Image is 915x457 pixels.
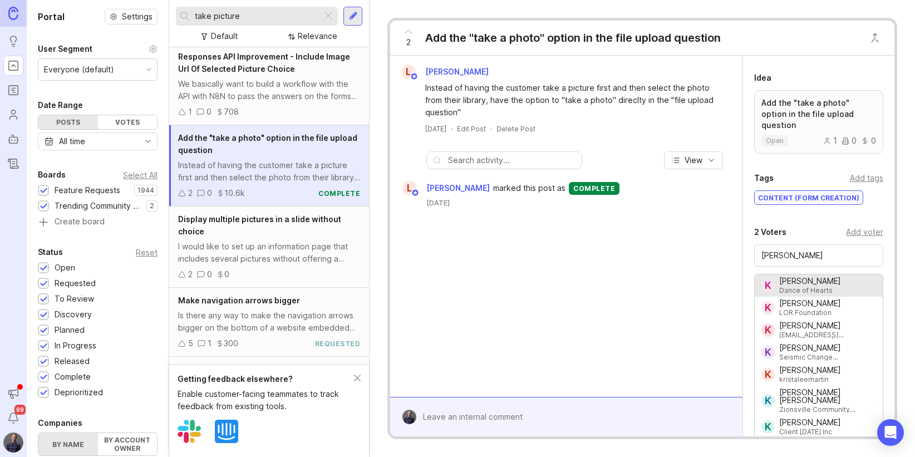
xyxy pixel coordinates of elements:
div: [PERSON_NAME] [779,277,841,285]
a: [DATE] [425,124,446,134]
div: Dance of Hearts [779,287,841,294]
time: [DATE] [426,198,719,208]
input: Search... [195,10,317,22]
div: Idea [754,71,771,85]
div: 2 [188,187,193,199]
a: Settings [105,9,158,24]
a: Roadmaps [3,80,23,100]
img: Slack logo [178,420,201,443]
div: Client [DATE] Inc [779,429,841,435]
div: All time [59,135,85,148]
div: K [761,301,775,315]
div: 2 [188,268,193,281]
div: Reset [136,249,158,255]
div: L [401,65,416,79]
div: 2 Voters [754,225,786,239]
div: Feature Requests [55,184,120,196]
div: K [761,394,775,407]
div: 0 [842,137,857,145]
img: member badge [411,189,420,197]
div: K [761,368,775,381]
div: 0 [206,106,211,118]
div: Date Range [38,99,83,112]
div: complete [569,182,619,195]
div: Posts [38,115,98,129]
div: Companies [38,416,82,430]
span: Add the "take a photo" option in the file upload question [178,133,357,155]
img: Mitchell Canfield [402,410,416,424]
div: Discovery [55,308,92,321]
div: Delete Post [496,124,535,134]
a: Make navigation arrows biggerIs there any way to make the navigation arrows bigger on the bottom ... [169,288,369,357]
a: Add the "take a photo" option in the file upload questionInstead of having the customer take a pi... [169,125,369,207]
div: Select All [123,172,158,178]
div: 300 [224,337,238,350]
div: To Review [55,293,94,305]
div: 708 [224,106,239,118]
div: Zionsville Community Schools [779,406,876,413]
div: Relevance [298,30,337,42]
div: Boards [38,168,66,181]
p: Add the "take a photo" option in the file upload question [761,97,876,131]
div: Open [55,262,75,274]
span: marked this post as [493,182,565,194]
div: Add voter [846,226,883,238]
div: Tags [754,171,774,185]
div: Everyone (default) [44,63,114,76]
div: Deprioritized [55,386,103,399]
span: Settings [122,11,152,22]
div: requested [315,339,361,348]
button: Mitchell Canfield [3,433,23,453]
div: 1 [823,137,837,145]
div: · [490,124,492,134]
div: 0 [224,268,229,281]
div: Getting feedback elsewhere? [178,373,354,385]
div: K [761,420,775,434]
a: L[PERSON_NAME] [395,65,498,79]
img: Canny Home [8,7,18,19]
a: Create board [38,218,158,228]
div: Is there any way to make the navigation arrows bigger on the bottom of a website embedded form? S... [178,309,360,334]
a: Autopilot [3,129,23,149]
div: [PERSON_NAME] [PERSON_NAME] [779,389,876,404]
input: Search activity... [448,154,576,166]
div: [PERSON_NAME] [779,322,876,330]
div: K [761,323,775,337]
a: Portal [3,56,23,76]
a: Detect fake contact detailsI WANT to detect fake data in my form SO THAT I don’t waste responses ... [169,357,369,426]
div: In Progress [55,340,96,352]
span: [PERSON_NAME] [426,182,490,194]
input: Search for a user... [761,249,876,262]
span: Responses API Improvement - Include Image Url Of Selected Picture Choice [178,52,350,73]
div: 1 [188,106,192,118]
div: 5 [188,337,193,350]
div: [EMAIL_ADDRESS][DOMAIN_NAME] [779,332,876,338]
div: Planned [55,324,85,336]
label: By account owner [98,433,158,455]
a: Ideas [3,31,23,51]
div: Content (form creation) [755,191,863,204]
div: [PERSON_NAME] [779,419,841,426]
div: L [402,181,417,195]
div: Add the "take a photo" option in the file upload question [425,30,721,46]
button: Announcements [3,384,23,404]
div: kristaleemartin [779,376,841,383]
div: Seismic Change Sustainability SARL [779,354,876,361]
div: Instead of having the customer take a picture first and then select the photo from their library,... [178,159,360,184]
button: Close button [864,27,886,49]
button: View [664,151,723,169]
a: L[PERSON_NAME] [396,181,493,195]
div: Complete [55,371,91,383]
div: 0 [207,268,212,281]
span: 99 [14,405,26,415]
img: member badge [410,72,419,81]
a: Users [3,105,23,125]
button: Notifications [3,408,23,428]
time: [DATE] [425,125,446,133]
div: Enable customer-facing teammates to track feedback from existing tools. [178,388,354,412]
span: Display multiple pictures in a slide without choice [178,214,341,236]
div: Votes [98,115,158,129]
p: 2 [150,202,154,210]
div: Status [38,245,63,259]
div: 0 [861,137,876,145]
